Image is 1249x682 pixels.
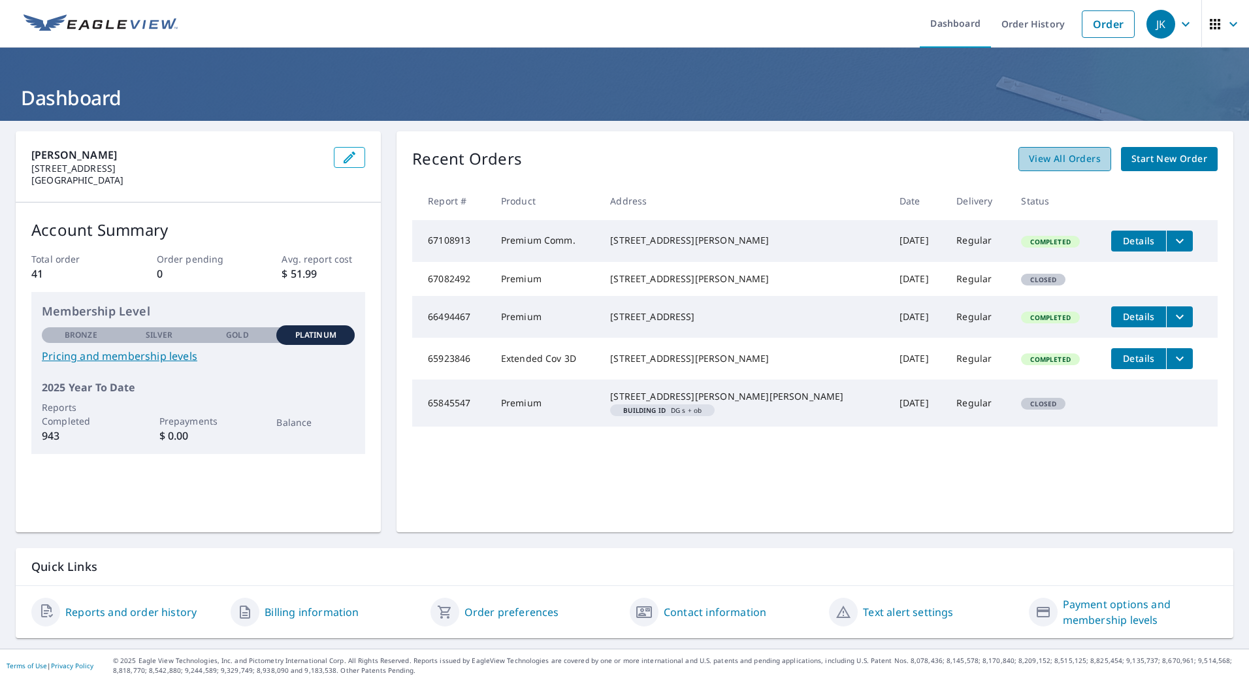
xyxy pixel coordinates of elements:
td: [DATE] [889,380,946,427]
a: Terms of Use [7,661,47,670]
td: Premium [491,262,600,296]
p: Recent Orders [412,147,522,171]
p: © 2025 Eagle View Technologies, Inc. and Pictometry International Corp. All Rights Reserved. Repo... [113,656,1242,675]
td: 65845547 [412,380,491,427]
td: Premium [491,380,600,427]
td: 65923846 [412,338,491,380]
em: Building ID [623,407,666,414]
p: [PERSON_NAME] [31,147,323,163]
p: Avg. report cost [282,252,365,266]
span: Completed [1022,313,1078,322]
p: $ 0.00 [159,428,238,444]
td: Regular [946,338,1011,380]
button: filesDropdownBtn-66494467 [1166,306,1193,327]
p: Bronze [65,329,97,341]
p: [STREET_ADDRESS] [31,163,323,174]
p: Account Summary [31,218,365,242]
span: Closed [1022,275,1064,284]
td: Regular [946,296,1011,338]
span: Closed [1022,399,1064,408]
span: Completed [1022,355,1078,364]
p: $ 51.99 [282,266,365,282]
td: [DATE] [889,220,946,262]
td: Premium [491,296,600,338]
p: 41 [31,266,115,282]
p: Silver [146,329,173,341]
button: detailsBtn-67108913 [1111,231,1166,252]
td: Regular [946,220,1011,262]
div: [STREET_ADDRESS][PERSON_NAME][PERSON_NAME] [610,390,879,403]
p: Quick Links [31,559,1218,575]
a: Payment options and membership levels [1063,596,1218,628]
a: Privacy Policy [51,661,93,670]
p: [GEOGRAPHIC_DATA] [31,174,323,186]
td: Regular [946,380,1011,427]
span: DG s + ob [615,407,709,414]
td: Regular [946,262,1011,296]
p: Membership Level [42,302,355,320]
a: Reports and order history [65,604,197,620]
p: Gold [226,329,248,341]
h1: Dashboard [16,84,1233,111]
div: [STREET_ADDRESS][PERSON_NAME] [610,272,879,285]
span: Details [1119,310,1158,323]
button: detailsBtn-66494467 [1111,306,1166,327]
p: Order pending [157,252,240,266]
a: Text alert settings [863,604,953,620]
th: Delivery [946,182,1011,220]
th: Report # [412,182,491,220]
a: Order [1082,10,1135,38]
a: Order preferences [464,604,559,620]
p: | [7,662,93,670]
th: Status [1011,182,1101,220]
a: Contact information [664,604,766,620]
p: Platinum [295,329,336,341]
td: [DATE] [889,296,946,338]
td: [DATE] [889,262,946,296]
th: Address [600,182,889,220]
th: Product [491,182,600,220]
span: Start New Order [1131,151,1207,167]
img: EV Logo [24,14,178,34]
a: Pricing and membership levels [42,348,355,364]
a: Billing information [265,604,359,620]
p: 2025 Year To Date [42,380,355,395]
p: Total order [31,252,115,266]
button: filesDropdownBtn-65923846 [1166,348,1193,369]
p: Reports Completed [42,400,120,428]
p: Balance [276,415,355,429]
p: 943 [42,428,120,444]
div: [STREET_ADDRESS] [610,310,879,323]
span: Completed [1022,237,1078,246]
p: 0 [157,266,240,282]
td: [DATE] [889,338,946,380]
span: Details [1119,352,1158,365]
p: Prepayments [159,414,238,428]
div: [STREET_ADDRESS][PERSON_NAME] [610,352,879,365]
a: Start New Order [1121,147,1218,171]
td: 67108913 [412,220,491,262]
span: View All Orders [1029,151,1101,167]
a: View All Orders [1018,147,1111,171]
div: [STREET_ADDRESS][PERSON_NAME] [610,234,879,247]
button: detailsBtn-65923846 [1111,348,1166,369]
td: 66494467 [412,296,491,338]
span: Details [1119,235,1158,247]
td: 67082492 [412,262,491,296]
div: JK [1146,10,1175,39]
button: filesDropdownBtn-67108913 [1166,231,1193,252]
td: Extended Cov 3D [491,338,600,380]
th: Date [889,182,946,220]
td: Premium Comm. [491,220,600,262]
